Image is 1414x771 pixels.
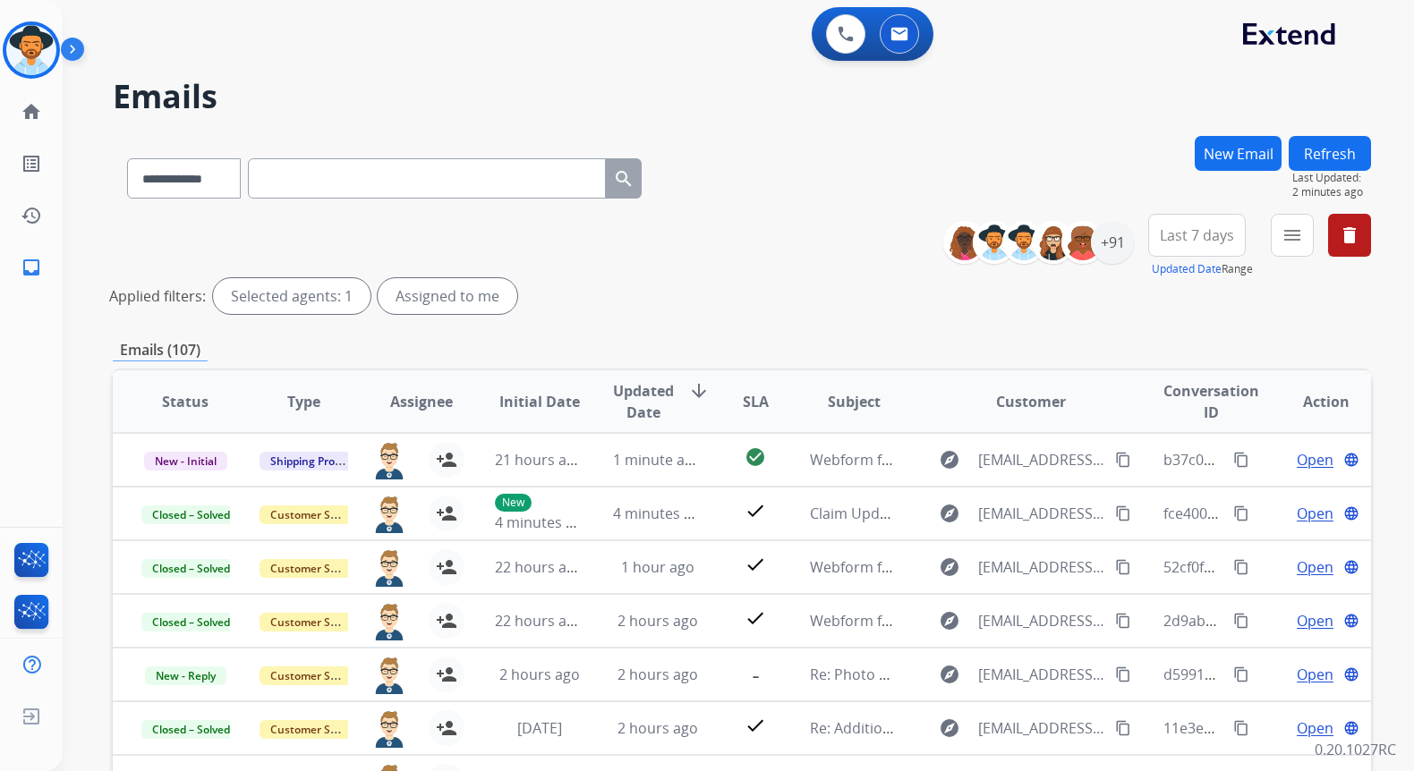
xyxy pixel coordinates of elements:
[1152,262,1222,276] button: Updated Date
[113,339,208,361] p: Emails (107)
[1297,610,1333,631] span: Open
[939,503,960,524] mat-icon: explore
[495,557,583,577] span: 22 hours ago
[260,613,376,631] span: Customer Support
[613,168,635,190] mat-icon: search
[810,611,1215,631] span: Webform from [EMAIL_ADDRESS][DOMAIN_NAME] on [DATE]
[1297,449,1333,470] span: Open
[1233,720,1249,736] mat-icon: content_copy
[141,505,241,524] span: Closed – Solved
[618,611,698,631] span: 2 hours ago
[260,559,376,578] span: Customer Support
[145,666,226,685] span: New - Reply
[371,549,407,587] img: agent-avatar
[21,205,42,226] mat-icon: history
[1233,666,1249,682] mat-icon: content_copy
[1091,221,1134,264] div: +91
[390,391,453,412] span: Assignee
[1343,666,1359,682] mat-icon: language
[1292,185,1371,199] span: 2 minutes ago
[939,449,960,470] mat-icon: explore
[495,450,583,470] span: 21 hours ago
[743,391,769,412] span: SLA
[1115,666,1131,682] mat-icon: content_copy
[810,718,1043,738] span: Re: Additional Information Needed
[113,79,1371,114] h2: Emails
[618,718,698,738] span: 2 hours ago
[162,391,209,412] span: Status
[1339,225,1360,246] mat-icon: delete
[1343,559,1359,575] mat-icon: language
[141,613,241,631] span: Closed – Solved
[1315,739,1396,760] p: 0.20.1027RC
[1115,720,1131,736] mat-icon: content_copy
[371,603,407,640] img: agent-avatar
[371,442,407,479] img: agent-avatar
[810,504,1071,523] span: Claim Update: Parts ordered for repair
[939,664,960,685] mat-icon: explore
[436,556,457,578] mat-icon: person_add
[1233,505,1249,521] mat-icon: content_copy
[613,380,674,423] span: Updated Date
[436,503,457,524] mat-icon: person_add
[260,720,376,739] span: Customer Support
[371,496,407,533] img: agent-avatar
[1152,261,1253,276] span: Range
[1253,370,1371,433] th: Action
[1115,613,1131,629] mat-icon: content_copy
[978,664,1106,685] span: [EMAIL_ADDRESS][PERSON_NAME][DOMAIN_NAME]
[996,391,1066,412] span: Customer
[6,25,56,75] img: avatar
[260,452,382,470] span: Shipping Protection
[371,710,407,748] img: agent-avatar
[939,610,960,631] mat-icon: explore
[828,391,881,412] span: Subject
[613,504,709,523] span: 4 minutes ago
[109,285,206,307] p: Applied filters:
[1297,664,1333,685] span: Open
[1233,452,1249,468] mat-icon: content_copy
[1297,556,1333,578] span: Open
[436,717,457,739] mat-icon: person_add
[1115,505,1131,521] mat-icon: content_copy
[621,557,694,577] span: 1 hour ago
[260,666,376,685] span: Customer Support
[378,278,517,314] div: Assigned to me
[688,380,710,402] mat-icon: arrow_downward
[144,452,227,470] span: New - Initial
[260,505,376,524] span: Customer Support
[939,717,960,739] mat-icon: explore
[436,610,457,631] mat-icon: person_add
[499,391,580,412] span: Initial Date
[21,101,42,123] mat-icon: home
[618,665,698,684] span: 2 hours ago
[978,717,1106,739] span: [EMAIL_ADDRESS][DOMAIN_NAME]
[141,720,241,739] span: Closed – Solved
[1115,452,1131,468] mat-icon: content_copy
[613,450,702,470] span: 1 minute ago
[1233,613,1249,629] mat-icon: content_copy
[499,665,580,684] span: 2 hours ago
[1115,559,1131,575] mat-icon: content_copy
[213,278,371,314] div: Selected agents: 1
[495,611,583,631] span: 22 hours ago
[978,503,1106,524] span: [EMAIL_ADDRESS][DOMAIN_NAME]
[978,449,1106,470] span: [EMAIL_ADDRESS][DOMAIN_NAME]
[978,556,1106,578] span: [EMAIL_ADDRESS][DOMAIN_NAME]
[1343,720,1359,736] mat-icon: language
[745,554,766,575] mat-icon: check
[21,153,42,174] mat-icon: list_alt
[1195,136,1282,171] button: New Email
[1292,171,1371,185] span: Last Updated:
[517,718,562,738] span: [DATE]
[978,610,1106,631] span: [EMAIL_ADDRESS][DOMAIN_NAME]
[810,450,1215,470] span: Webform from [EMAIL_ADDRESS][DOMAIN_NAME] on [DATE]
[1233,559,1249,575] mat-icon: content_copy
[1343,613,1359,629] mat-icon: language
[745,607,766,629] mat-icon: check
[1148,214,1246,257] button: Last 7 days
[810,557,1215,577] span: Webform from [EMAIL_ADDRESS][DOMAIN_NAME] on [DATE]
[495,513,591,532] span: 4 minutes ago
[745,661,766,682] mat-icon: -
[436,449,457,470] mat-icon: person_add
